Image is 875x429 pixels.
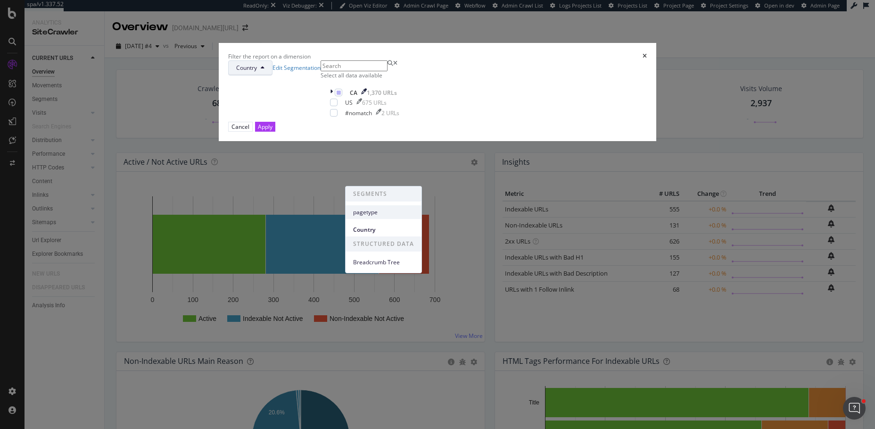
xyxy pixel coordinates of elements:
[236,64,257,72] span: Country
[353,208,414,217] span: pagetype
[231,123,249,131] div: Cancel
[353,226,414,234] span: Country
[321,60,388,71] input: Search
[272,64,321,72] a: Edit Segmentation
[643,52,647,60] div: times
[345,109,372,117] div: #nomatch
[843,397,866,420] iframe: Intercom live chat
[228,52,311,60] div: Filter the report on a dimension
[367,89,397,97] div: 1,370 URLs
[346,236,421,252] span: STRUCTURED DATA
[350,89,357,97] div: CA
[321,71,409,79] div: Select all data available
[345,99,353,107] div: US
[258,123,272,131] div: Apply
[353,258,414,267] span: Breadcrumb Tree
[228,122,253,132] button: Cancel
[381,109,399,117] div: 2 URLs
[255,122,275,132] button: Apply
[219,43,656,141] div: modal
[346,186,421,202] span: SEGMENTS
[228,60,272,76] button: Country
[362,99,387,107] div: 675 URLs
